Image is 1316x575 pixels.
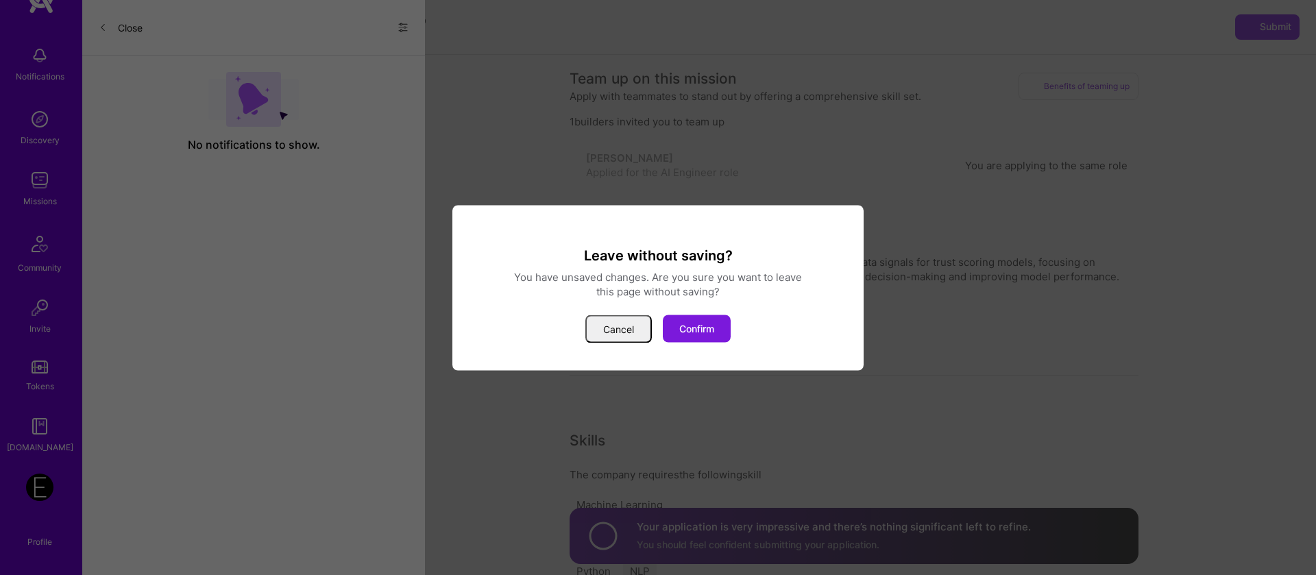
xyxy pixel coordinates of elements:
button: Confirm [663,315,731,342]
div: You have unsaved changes. Are you sure you want to leave [469,269,847,284]
button: Cancel [585,315,652,343]
div: modal [452,205,864,370]
h3: Leave without saving? [469,246,847,264]
div: this page without saving? [469,284,847,298]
